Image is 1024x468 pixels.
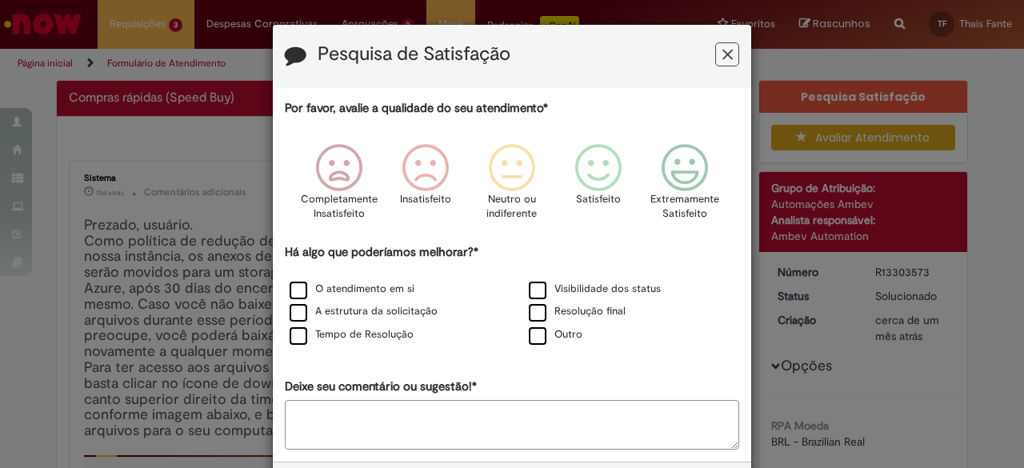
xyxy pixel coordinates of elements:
[285,378,477,395] label: Deixe seu comentário ou sugestão!*
[290,304,438,319] label: A estrutura da solicitação
[301,192,378,222] p: Completamente Insatisfeito
[558,132,639,242] div: Satisfeito
[529,304,626,319] label: Resolução final
[285,100,548,117] label: Por favor, avalie a qualidade do seu atendimento*
[385,132,466,242] div: Insatisfeito
[471,132,553,242] div: Neutro ou indiferente
[529,282,661,297] label: Visibilidade dos status
[318,44,510,65] label: Pesquisa de Satisfação
[650,192,719,222] p: Extremamente Satisfeito
[483,192,541,222] p: Neutro ou indiferente
[290,327,414,342] label: Tempo de Resolução
[529,327,582,342] label: Outro
[290,282,414,297] label: O atendimento em si
[644,132,726,242] div: Extremamente Satisfeito
[576,192,621,207] p: Satisfeito
[400,192,451,207] p: Insatisfeito
[285,244,739,347] div: Há algo que poderíamos melhorar?*
[298,132,379,242] div: Completamente Insatisfeito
